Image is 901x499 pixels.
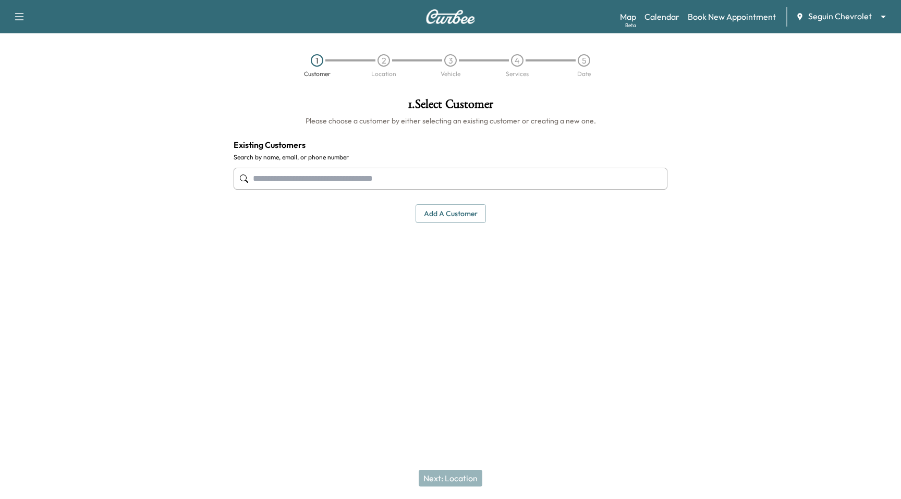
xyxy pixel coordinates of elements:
[577,71,591,77] div: Date
[620,10,636,23] a: MapBeta
[311,54,323,67] div: 1
[371,71,396,77] div: Location
[234,98,667,116] h1: 1 . Select Customer
[578,54,590,67] div: 5
[234,116,667,126] h6: Please choose a customer by either selecting an existing customer or creating a new one.
[416,204,486,223] button: Add a customer
[511,54,523,67] div: 4
[234,139,667,151] h4: Existing Customers
[506,71,529,77] div: Services
[444,54,457,67] div: 3
[625,21,636,29] div: Beta
[234,153,667,161] label: Search by name, email, or phone number
[378,54,390,67] div: 2
[441,71,460,77] div: Vehicle
[425,9,476,24] img: Curbee Logo
[688,10,776,23] a: Book New Appointment
[644,10,679,23] a: Calendar
[304,71,331,77] div: Customer
[808,10,872,22] span: Seguin Chevrolet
